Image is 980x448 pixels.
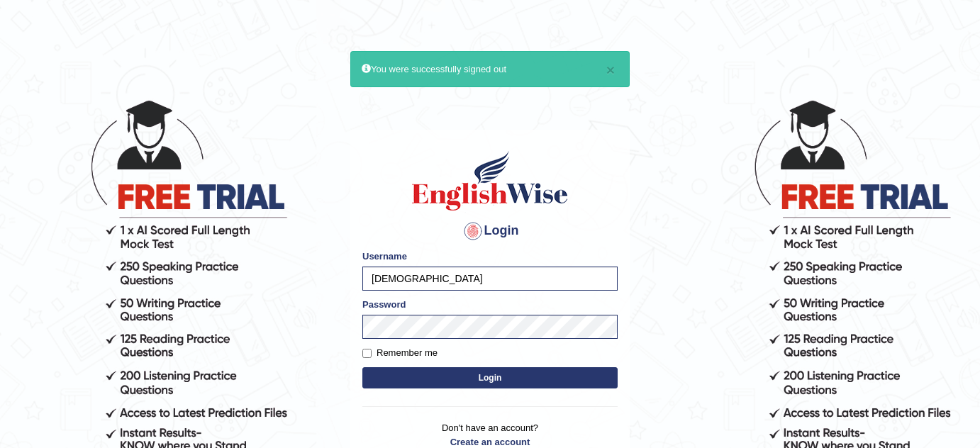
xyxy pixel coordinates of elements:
[362,298,406,311] label: Password
[350,51,630,87] div: You were successfully signed out
[362,349,372,358] input: Remember me
[362,346,438,360] label: Remember me
[362,220,618,242] h4: Login
[362,367,618,388] button: Login
[362,250,407,263] label: Username
[409,149,571,213] img: Logo of English Wise sign in for intelligent practice with AI
[606,62,615,77] button: ×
